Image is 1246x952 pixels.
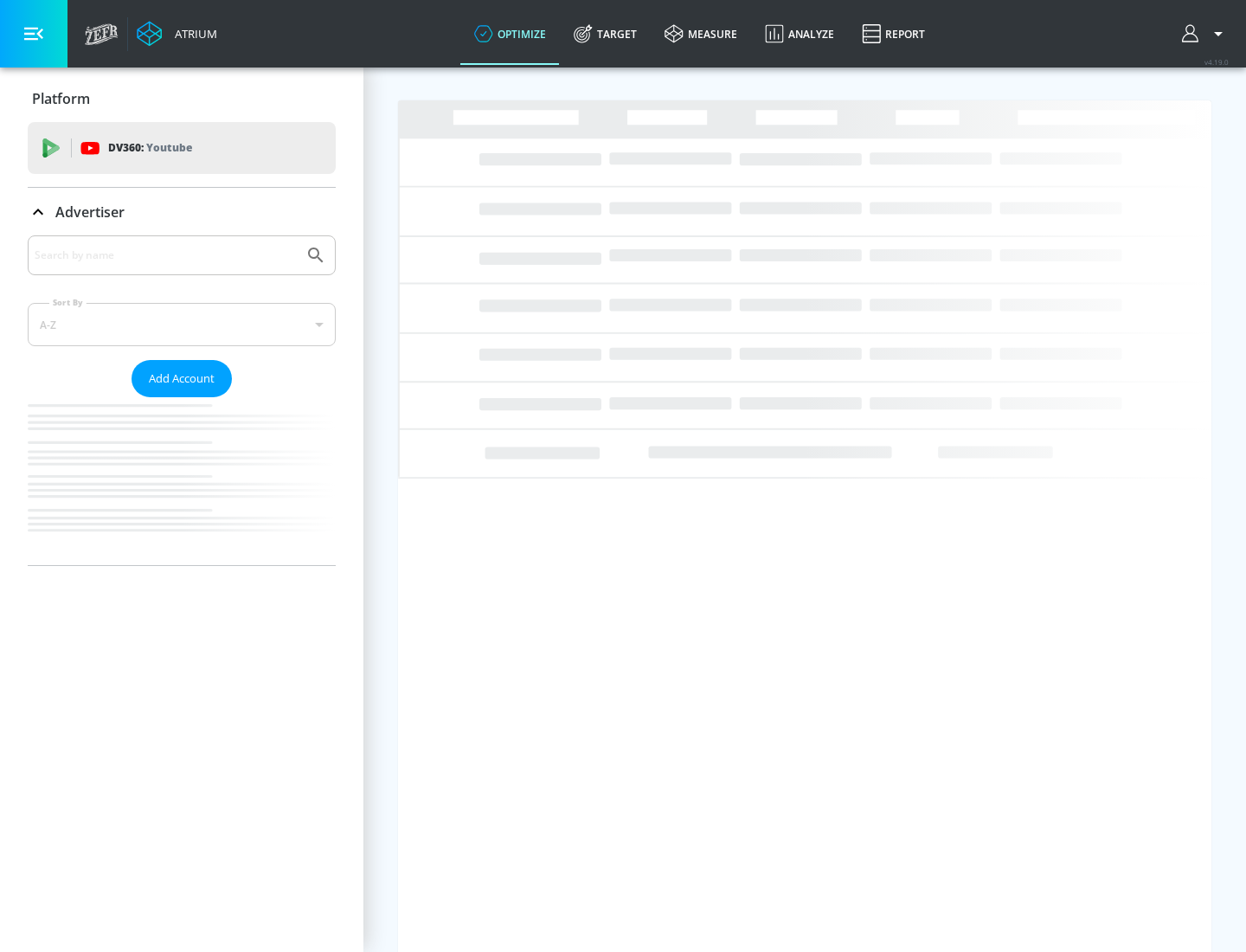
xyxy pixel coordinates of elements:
[560,3,651,65] a: Target
[146,138,192,157] p: Youtube
[132,360,232,397] button: Add Account
[28,188,336,236] div: Advertiser
[149,369,215,389] span: Add Account
[651,3,751,65] a: measure
[28,122,336,174] div: DV360: Youtube
[32,89,90,108] p: Platform
[49,297,87,308] label: Sort By
[28,235,336,565] div: Advertiser
[460,3,560,65] a: optimize
[137,21,217,47] a: Atrium
[28,397,336,565] nav: list of Advertiser
[751,3,848,65] a: Analyze
[168,26,217,42] div: Atrium
[848,3,939,65] a: Report
[35,244,297,267] input: Search by name
[108,138,192,158] p: DV360:
[55,203,125,222] p: Advertiser
[28,303,336,346] div: A-Z
[1204,57,1229,67] span: v 4.19.0
[28,74,336,123] div: Platform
